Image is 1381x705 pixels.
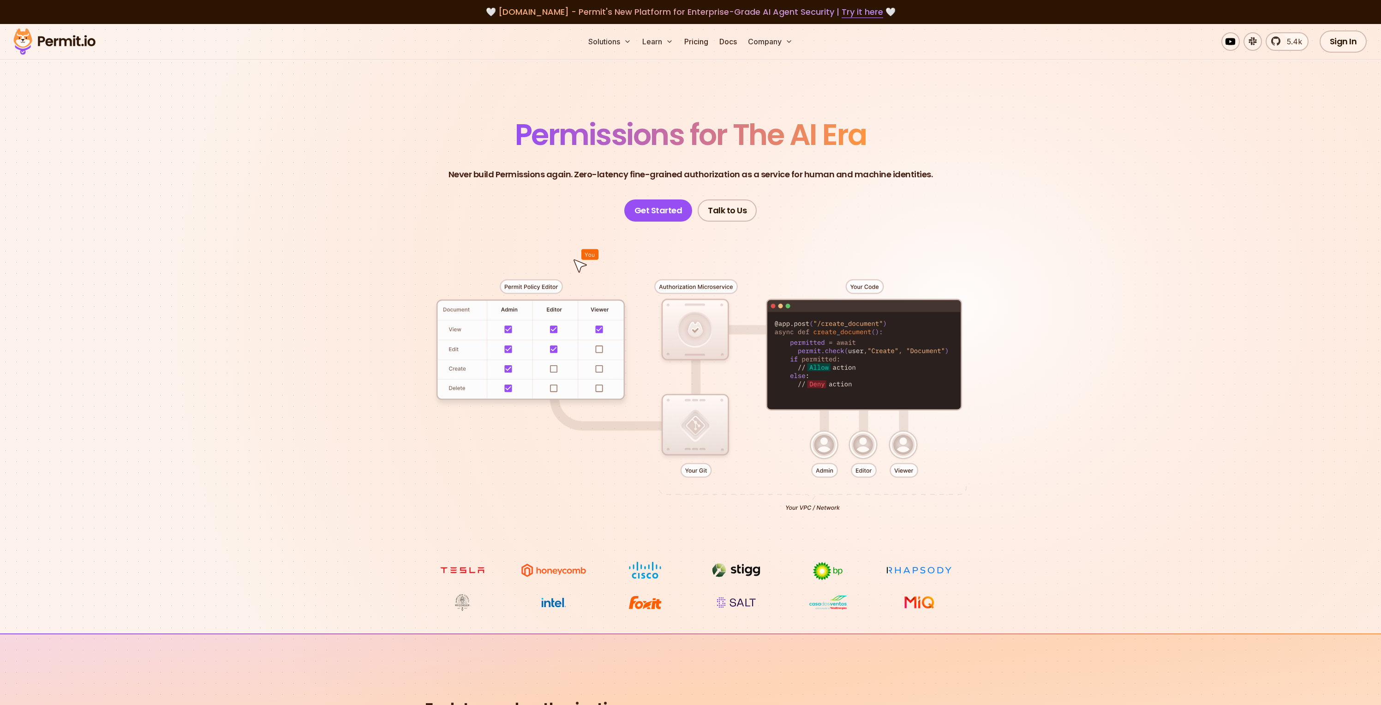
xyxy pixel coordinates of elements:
[888,595,950,610] img: MIQ
[681,32,712,51] a: Pricing
[519,561,588,579] img: Honeycomb
[698,199,757,222] a: Talk to Us
[610,561,680,579] img: Cisco
[498,6,883,18] span: [DOMAIN_NAME] - Permit's New Platform for Enterprise-Grade AI Agent Security |
[515,114,867,155] span: Permissions for The AI Era
[448,168,933,181] p: Never build Permissions again. Zero-latency fine-grained authorization as a service for human and...
[1320,30,1367,53] a: Sign In
[793,561,862,581] img: bp
[428,594,497,611] img: Maricopa County Recorder\'s Office
[585,32,635,51] button: Solutions
[519,594,588,611] img: Intel
[22,6,1359,18] div: 🤍 🤍
[639,32,677,51] button: Learn
[716,32,741,51] a: Docs
[842,6,883,18] a: Try it here
[702,594,771,611] img: salt
[1281,36,1302,47] span: 5.4k
[428,561,497,579] img: tesla
[793,594,862,611] img: Casa dos Ventos
[1266,32,1309,51] a: 5.4k
[610,594,680,611] img: Foxit
[702,561,771,579] img: Stigg
[624,199,693,222] a: Get Started
[9,26,100,57] img: Permit logo
[744,32,796,51] button: Company
[885,561,954,579] img: Rhapsody Health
